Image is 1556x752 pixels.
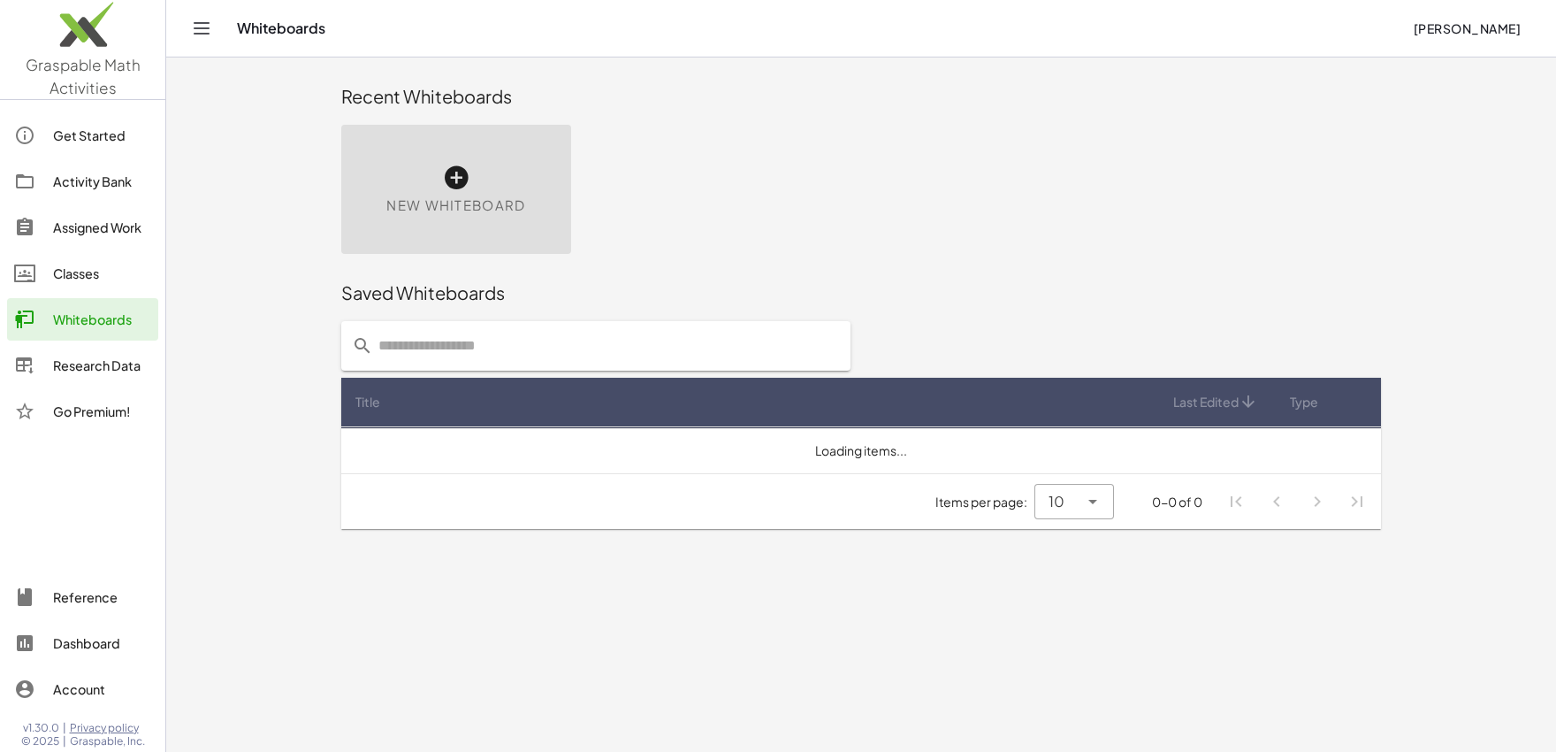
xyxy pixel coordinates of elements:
[1173,393,1239,411] span: Last Edited
[341,280,1381,305] div: Saved Whiteboards
[7,206,158,249] a: Assigned Work
[7,114,158,157] a: Get Started
[1049,491,1064,512] span: 10
[70,721,145,735] a: Privacy policy
[53,679,151,700] div: Account
[7,622,158,664] a: Dashboard
[21,734,59,748] span: © 2025
[1290,393,1318,411] span: Type
[7,252,158,295] a: Classes
[23,721,59,735] span: v1.30.0
[935,493,1034,511] span: Items per page:
[63,721,66,735] span: |
[7,668,158,710] a: Account
[63,734,66,748] span: |
[355,393,380,411] span: Title
[1152,493,1202,511] div: 0-0 of 0
[53,217,151,238] div: Assigned Work
[7,344,158,387] a: Research Data
[341,84,1381,109] div: Recent Whiteboards
[352,335,373,357] i: prepended action
[53,633,151,654] div: Dashboard
[53,401,151,422] div: Go Premium!
[26,55,141,97] span: Graspable Math Activities
[7,298,158,341] a: Whiteboards
[53,125,151,146] div: Get Started
[1217,481,1377,522] nav: Pagination Navigation
[7,160,158,203] a: Activity Bank
[187,14,216,42] button: Toggle navigation
[7,576,158,618] a: Reference
[53,171,151,192] div: Activity Bank
[53,587,151,608] div: Reference
[53,355,151,376] div: Research Data
[386,196,525,216] span: New Whiteboard
[1413,20,1521,36] span: [PERSON_NAME]
[1399,12,1535,44] button: [PERSON_NAME]
[53,309,151,330] div: Whiteboards
[53,263,151,284] div: Classes
[341,427,1381,473] td: Loading items...
[70,734,145,748] span: Graspable, Inc.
